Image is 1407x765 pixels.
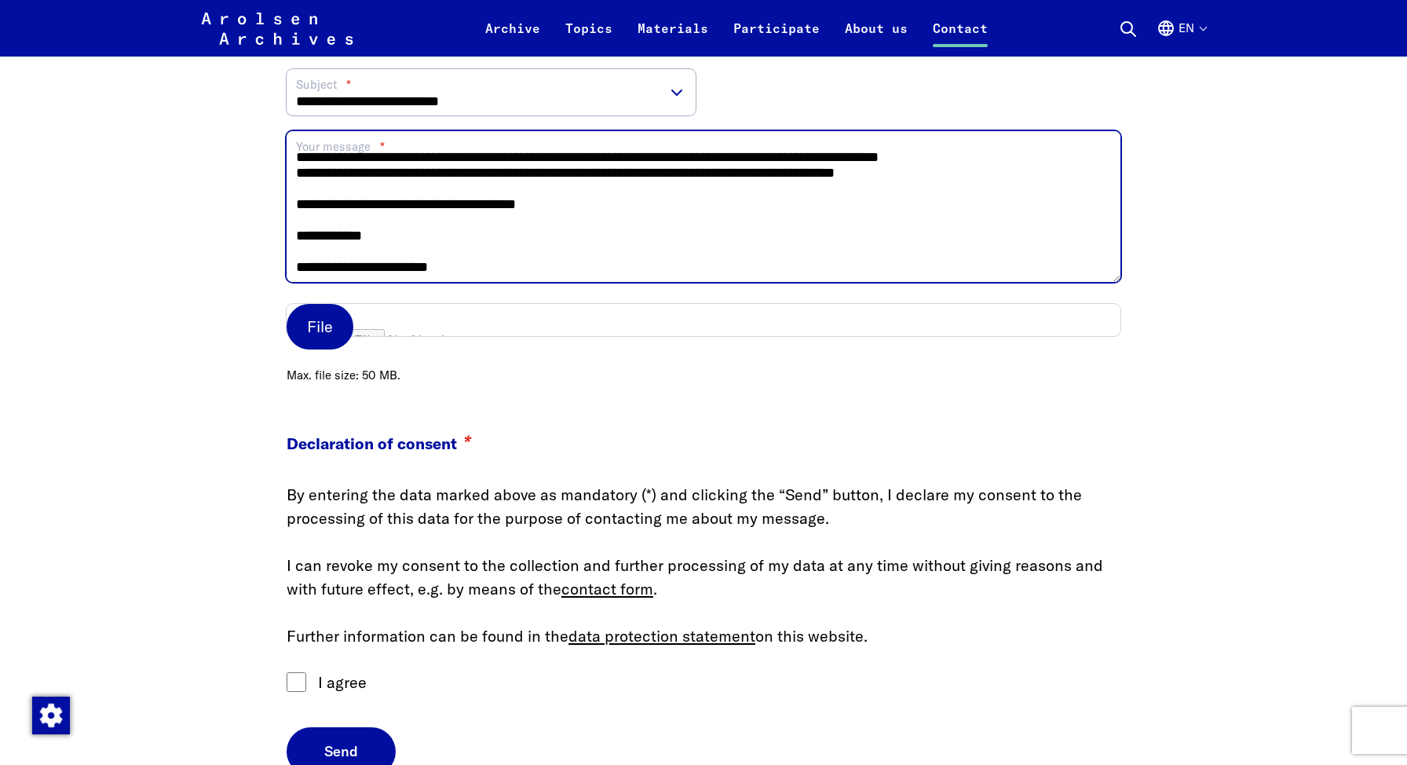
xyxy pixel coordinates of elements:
[287,401,1120,468] legend: Declaration of consent
[561,579,653,598] a: contact form
[32,697,70,734] img: Change consent
[324,744,358,760] span: Send
[832,19,920,57] a: About us
[287,304,353,350] label: File
[318,671,367,694] label: I agree
[31,696,69,734] div: Change consent
[625,19,721,57] a: Materials
[721,19,832,57] a: Participate
[473,19,553,57] a: Archive
[568,626,755,646] a: data protection statement
[1157,19,1206,57] button: English, language selection
[287,478,1120,653] div: By entering the data marked above as mandatory (*) and clicking the “Send” button, I declare my c...
[473,9,1000,47] nav: Primary
[553,19,625,57] a: Topics
[920,19,1000,57] a: Contact
[287,357,1120,385] span: Max. file size: 50 MB.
